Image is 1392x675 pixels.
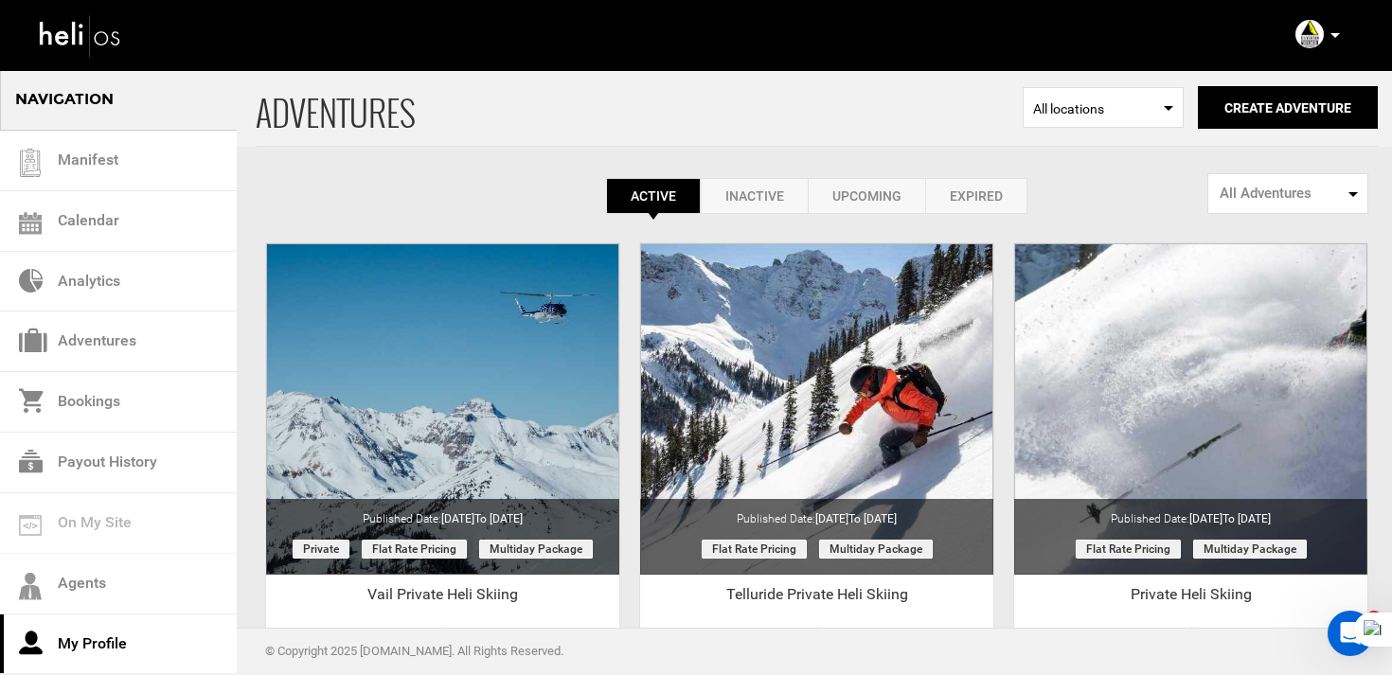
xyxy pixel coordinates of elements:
span: Multiday package [1193,540,1307,559]
div: Telluride Private Heli Skiing [640,584,993,613]
span: to [DATE] [1222,512,1271,525]
span: Multiday package [819,540,933,559]
img: on_my_site.svg [19,515,42,536]
span: Flat Rate Pricing [362,540,467,559]
a: Active [606,178,701,214]
span: ADVENTURES [256,69,1023,146]
div: Published Date: [1014,499,1367,527]
span: 1 [1366,611,1382,626]
button: Create Adventure [1198,86,1378,129]
span: All Adventures [1220,184,1344,204]
button: All Adventures [1207,173,1368,214]
span: Flat Rate Pricing [702,540,807,559]
span: [DATE] [815,512,897,525]
span: to [DATE] [848,512,897,525]
span: Multiday package [479,540,593,559]
img: b3bcc865aaab25ac3536b0227bee0eb5.png [1295,20,1324,48]
img: calendar.svg [19,212,42,235]
img: heli-logo [38,10,123,61]
span: to [DATE] [474,512,523,525]
div: Published Date: [640,499,993,527]
span: [DATE] [1189,512,1271,525]
span: Flat Rate Pricing [1076,540,1181,559]
img: guest-list.svg [16,149,45,177]
a: Inactive [701,178,808,214]
div: Private Heli Skiing [1014,584,1367,613]
iframe: Intercom live chat [1328,611,1373,656]
a: Upcoming [808,178,925,214]
span: All locations [1033,99,1173,118]
span: Private [293,540,349,559]
div: Vail Private Heli Skiing [266,584,619,613]
img: agents-icon.svg [19,573,42,600]
span: Select box activate [1023,87,1184,128]
span: [DATE] [441,512,523,525]
div: Published Date: [266,499,619,527]
a: Expired [925,178,1027,214]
